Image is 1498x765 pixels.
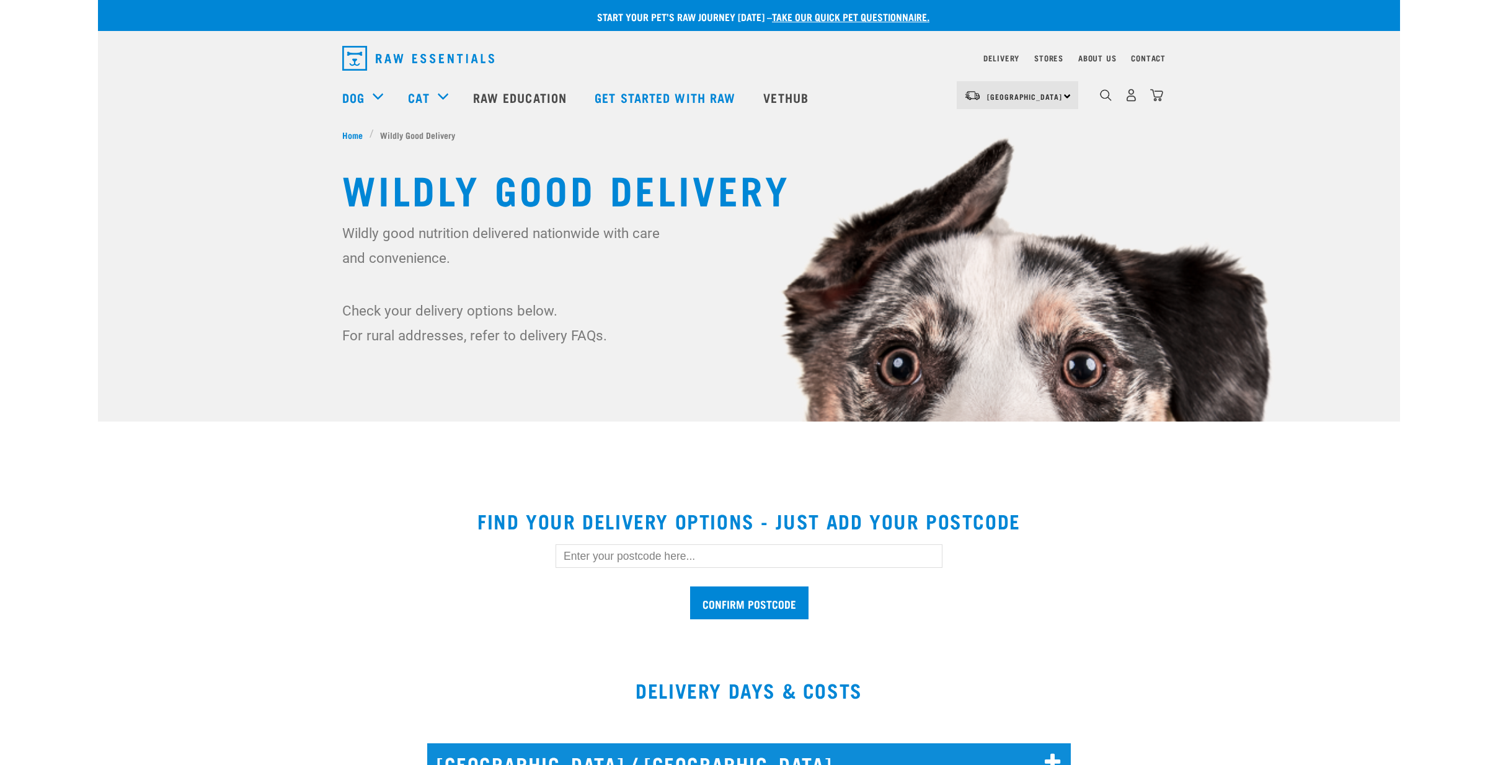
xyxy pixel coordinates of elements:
[582,73,751,122] a: Get started with Raw
[987,94,1062,99] span: [GEOGRAPHIC_DATA]
[98,73,1400,122] nav: dropdown navigation
[751,73,824,122] a: Vethub
[342,128,363,141] span: Home
[408,88,429,107] a: Cat
[772,14,929,19] a: take our quick pet questionnaire.
[556,544,942,568] input: Enter your postcode here...
[98,679,1400,701] h2: DELIVERY DAYS & COSTS
[342,88,365,107] a: Dog
[342,298,668,348] p: Check your delivery options below. For rural addresses, refer to delivery FAQs.
[1150,89,1163,102] img: home-icon@2x.png
[1100,89,1112,101] img: home-icon-1@2x.png
[342,128,370,141] a: Home
[1125,89,1138,102] img: user.png
[107,9,1409,24] p: Start your pet’s raw journey [DATE] –
[342,166,1156,211] h1: Wildly Good Delivery
[342,128,1156,141] nav: breadcrumbs
[113,510,1385,532] h2: Find your delivery options - just add your postcode
[342,46,494,71] img: Raw Essentials Logo
[690,586,809,619] input: Confirm postcode
[1078,56,1116,60] a: About Us
[964,90,981,101] img: van-moving.png
[1131,56,1166,60] a: Contact
[332,41,1166,76] nav: dropdown navigation
[983,56,1019,60] a: Delivery
[342,221,668,270] p: Wildly good nutrition delivered nationwide with care and convenience.
[1034,56,1063,60] a: Stores
[461,73,582,122] a: Raw Education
